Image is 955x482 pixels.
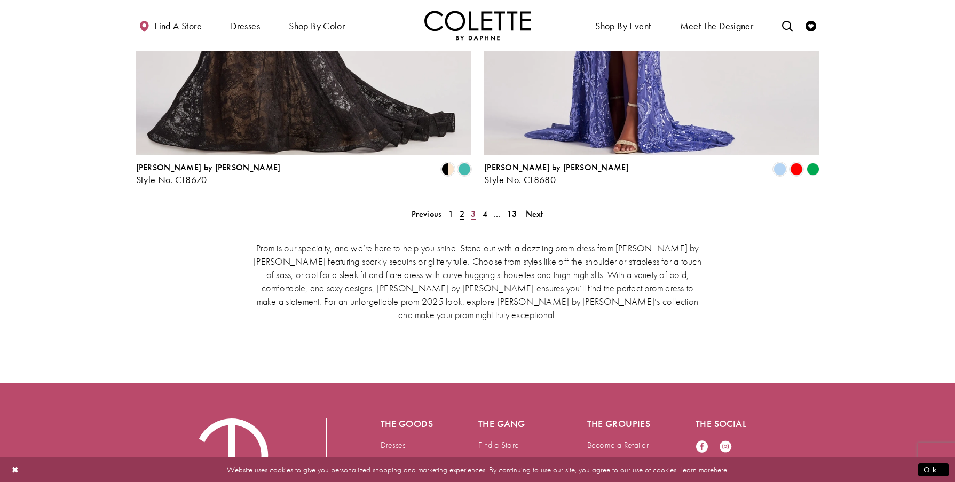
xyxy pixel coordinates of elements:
a: Check Wishlist [803,11,819,40]
a: Next Page [523,206,547,222]
a: 13 [504,206,520,222]
span: [PERSON_NAME] by [PERSON_NAME] [136,162,281,173]
span: 4 [483,208,487,219]
span: Find a store [154,21,202,31]
a: Visit our Facebook - Opens in new tab [696,440,708,454]
h5: The goods [381,418,436,429]
button: Close Dialog [6,460,25,479]
h5: The social [696,418,762,429]
span: Shop by color [289,21,345,31]
span: Dresses [228,11,263,40]
a: ... [491,206,504,222]
p: Prom is our specialty, and we’re here to help you shine. Stand out with a dazzling prom dress fro... [251,241,705,321]
span: Shop By Event [593,11,653,40]
span: 13 [507,208,517,219]
span: Shop By Event [595,21,651,31]
p: Website uses cookies to give you personalized shopping and marketing experiences. By continuing t... [77,462,878,477]
span: 2 [460,208,464,219]
a: Become a Retailer [587,439,649,451]
div: Colette by Daphne Style No. CL8670 [136,163,281,185]
span: 1 [448,208,453,219]
a: 4 [479,206,491,222]
span: ... [494,208,501,219]
i: Emerald [807,163,819,176]
a: Wishlist [381,455,405,467]
a: Visit our Instagram - Opens in new tab [719,440,732,454]
span: 3 [471,208,476,219]
a: 1 [445,206,456,222]
span: Previous [412,208,441,219]
i: Red [790,163,803,176]
h5: The groupies [587,418,653,429]
a: Find a Store [478,439,519,451]
a: 3 [468,206,479,222]
i: Black/Nude [441,163,454,176]
button: Submit Dialog [918,463,949,476]
a: Meet the designer [677,11,756,40]
a: Find a store [136,11,204,40]
a: Retailer Portal [587,455,633,467]
div: Colette by Daphne Style No. CL8680 [484,163,629,185]
span: Style No. CL8670 [136,173,207,186]
span: [PERSON_NAME] by [PERSON_NAME] [484,162,629,173]
h5: The gang [478,418,544,429]
i: Turquoise [458,163,471,176]
span: Style No. CL8680 [484,173,556,186]
span: Dresses [231,21,260,31]
a: Prev Page [408,206,445,222]
span: Meet the designer [680,21,754,31]
a: here [714,464,727,475]
span: Shop by color [286,11,348,40]
a: Trunk Shows [478,455,520,467]
a: Toggle search [779,11,795,40]
span: Current page [456,206,468,222]
a: Dresses [381,439,406,451]
a: Visit Home Page [424,11,531,40]
i: Periwinkle [774,163,786,176]
span: Next [526,208,543,219]
img: Colette by Daphne [424,11,531,40]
